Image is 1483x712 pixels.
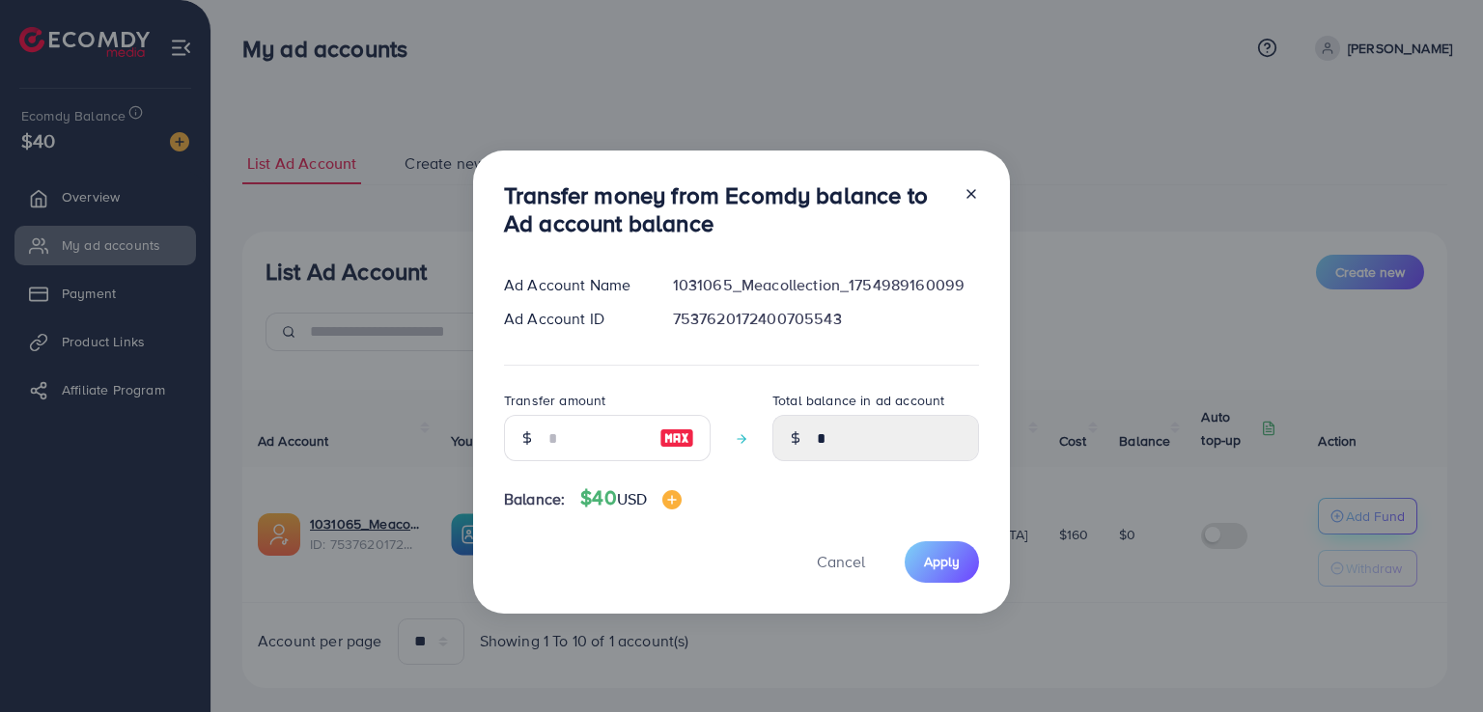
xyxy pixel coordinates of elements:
img: image [659,426,694,450]
span: Cancel [817,551,865,572]
img: image [662,490,682,509]
div: 7537620172400705543 [658,308,994,330]
span: USD [617,488,647,509]
div: Ad Account ID [489,308,658,330]
label: Total balance in ad account [772,391,944,410]
h4: $40 [580,486,682,510]
span: Balance: [504,488,565,510]
div: Ad Account Name [489,274,658,296]
button: Apply [905,541,979,583]
button: Cancel [793,541,889,583]
iframe: Chat [1401,625,1469,698]
h3: Transfer money from Ecomdy balance to Ad account balance [504,181,948,237]
span: Apply [924,552,960,571]
div: 1031065_Meacollection_1754989160099 [658,274,994,296]
label: Transfer amount [504,391,605,410]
